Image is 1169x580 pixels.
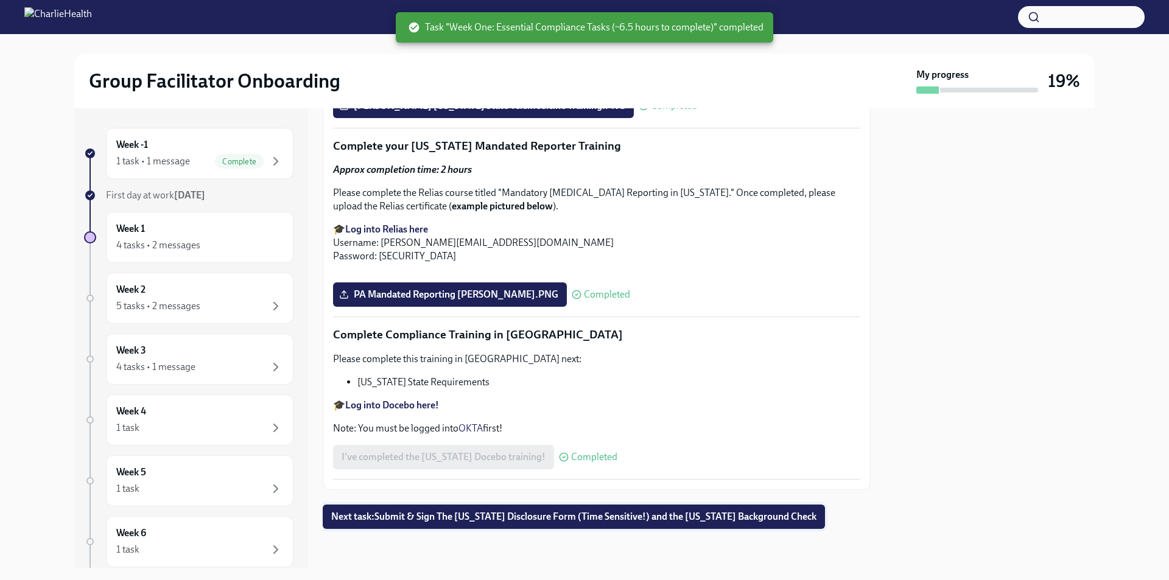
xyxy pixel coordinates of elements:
[342,288,558,301] span: PA Mandated Reporting [PERSON_NAME].PNG
[116,283,146,296] h6: Week 2
[116,482,139,495] div: 1 task
[408,21,764,34] span: Task "Week One: Essential Compliance Tasks (~6.5 hours to complete)" completed
[1048,70,1080,92] h3: 19%
[116,466,146,479] h6: Week 5
[333,186,860,213] p: Please complete the Relias course titled "Mandatory [MEDICAL_DATA] Reporting in [US_STATE]." Once...
[84,516,293,567] a: Week 61 task
[345,399,439,411] a: Log into Docebo here!
[584,290,630,299] span: Completed
[323,505,825,529] button: Next task:Submit & Sign The [US_STATE] Disclosure Form (Time Sensitive!) and the [US_STATE] Backg...
[333,422,860,435] p: Note: You must be logged into first!
[357,376,860,389] li: [US_STATE] State Requirements
[84,189,293,202] a: First day at work[DATE]
[84,273,293,324] a: Week 25 tasks • 2 messages
[215,157,264,166] span: Complete
[333,282,567,307] label: PA Mandated Reporting [PERSON_NAME].PNG
[84,128,293,179] a: Week -11 task • 1 messageComplete
[651,101,697,111] span: Completed
[89,69,340,93] h2: Group Facilitator Onboarding
[333,164,472,175] strong: Approx completion time: 2 hours
[84,212,293,263] a: Week 14 tasks • 2 messages
[116,405,146,418] h6: Week 4
[84,394,293,445] a: Week 41 task
[116,360,195,374] div: 4 tasks • 1 message
[333,223,860,263] p: 🎓 Username: [PERSON_NAME][EMAIL_ADDRESS][DOMAIN_NAME] Password: [SECURITY_DATA]
[116,543,139,556] div: 1 task
[106,189,205,201] span: First day at work
[333,352,860,366] p: Please complete this training in [GEOGRAPHIC_DATA] next:
[116,421,139,435] div: 1 task
[452,200,553,212] strong: example pictured below
[116,299,200,313] div: 5 tasks • 2 messages
[84,455,293,506] a: Week 51 task
[174,189,205,201] strong: [DATE]
[116,344,146,357] h6: Week 3
[331,511,816,523] span: Next task : Submit & Sign The [US_STATE] Disclosure Form (Time Sensitive!) and the [US_STATE] Bac...
[24,7,92,27] img: CharlieHealth
[571,452,617,462] span: Completed
[116,138,148,152] h6: Week -1
[116,155,190,168] div: 1 task • 1 message
[116,526,146,540] h6: Week 6
[345,223,428,235] a: Log into Relias here
[916,68,969,82] strong: My progress
[116,239,200,252] div: 4 tasks • 2 messages
[116,222,145,236] h6: Week 1
[333,399,860,412] p: 🎓
[458,422,483,434] a: OKTA
[333,138,860,154] p: Complete your [US_STATE] Mandated Reporter Training
[84,334,293,385] a: Week 34 tasks • 1 message
[333,327,860,343] p: Complete Compliance Training in [GEOGRAPHIC_DATA]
